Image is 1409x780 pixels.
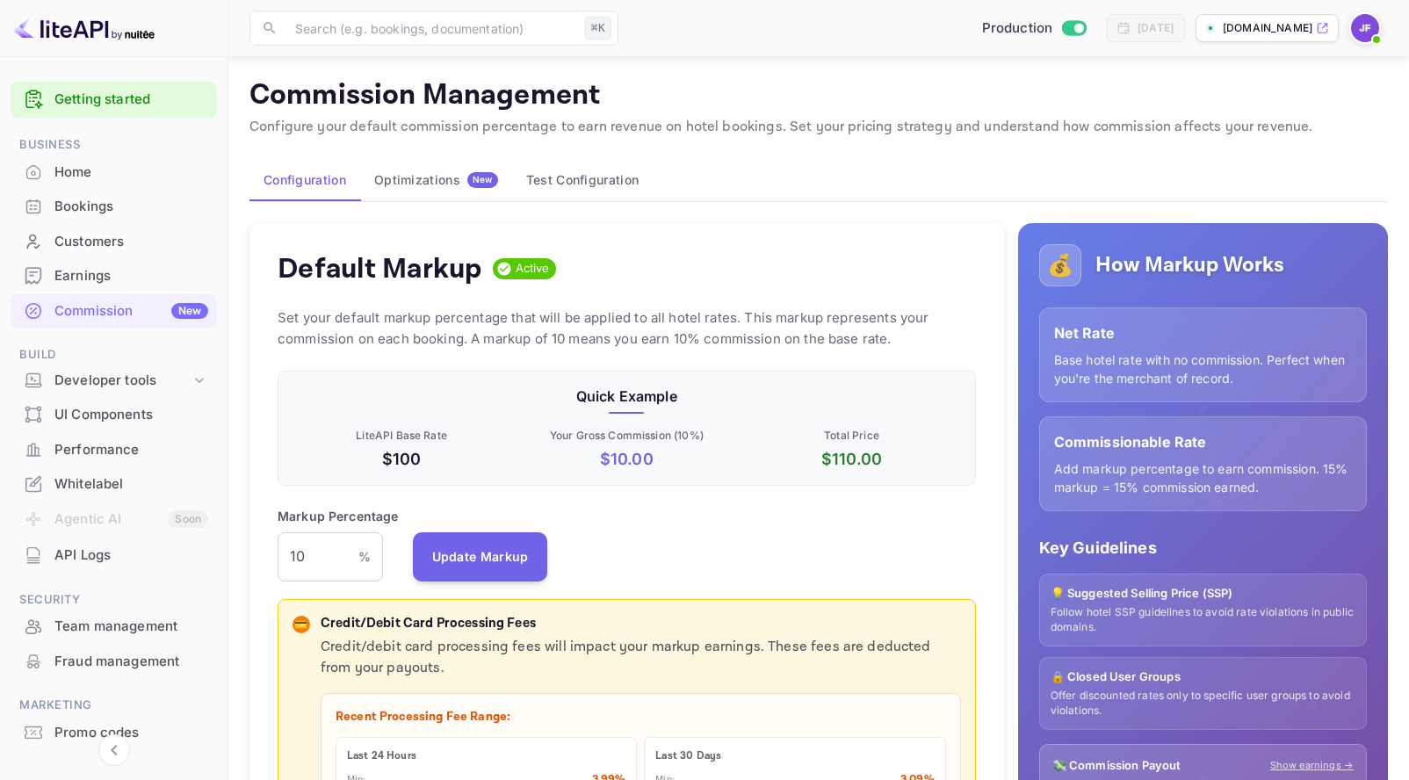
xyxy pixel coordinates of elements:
[358,547,371,566] p: %
[1051,668,1355,686] p: 🔒 Closed User Groups
[1054,431,1352,452] p: Commissionable Rate
[54,197,208,217] div: Bookings
[54,617,208,637] div: Team management
[249,117,1388,138] p: Configure your default commission percentage to earn revenue on hotel bookings. Set your pricing ...
[278,307,976,350] p: Set your default markup percentage that will be applied to all hotel rates. This markup represent...
[278,251,482,286] h4: Default Markup
[54,652,208,672] div: Fraud management
[1223,20,1312,36] p: [DOMAIN_NAME]
[11,135,217,155] span: Business
[54,723,208,743] div: Promo codes
[1351,14,1379,42] img: Jenny Frimer
[655,748,934,764] p: Last 30 Days
[249,159,360,201] button: Configuration
[1054,459,1352,496] p: Add markup percentage to earn commission. 15% markup = 15% commission earned.
[1039,536,1367,560] p: Key Guidelines
[11,467,217,500] a: Whitelabel
[285,11,578,46] input: Search (e.g. bookings, documentation)
[1270,758,1354,773] a: Show earnings →
[11,716,217,750] div: Promo codes
[517,428,735,444] p: Your Gross Commission ( 10 %)
[1054,322,1352,343] p: Net Rate
[293,447,510,471] p: $100
[11,225,217,259] div: Customers
[54,474,208,495] div: Whitelabel
[467,174,498,185] span: New
[11,155,217,188] a: Home
[11,190,217,222] a: Bookings
[742,428,960,444] p: Total Price
[1051,605,1355,635] p: Follow hotel SSP guidelines to avoid rate violations in public domains.
[54,405,208,425] div: UI Components
[11,610,217,644] div: Team management
[321,614,961,634] p: Credit/Debit Card Processing Fees
[11,259,217,292] a: Earnings
[11,294,217,329] div: CommissionNew
[336,708,946,726] p: Recent Processing Fee Range:
[11,433,217,466] a: Performance
[11,398,217,432] div: UI Components
[54,301,208,321] div: Commission
[98,734,130,766] button: Collapse navigation
[982,18,1053,39] span: Production
[1051,689,1355,719] p: Offer discounted rates only to specific user groups to avoid violations.
[11,645,217,679] div: Fraud management
[11,259,217,293] div: Earnings
[742,447,960,471] p: $ 110.00
[11,716,217,748] a: Promo codes
[1054,350,1352,387] p: Base hotel rate with no commission. Perfect when you're the merchant of record.
[11,610,217,642] a: Team management
[11,155,217,190] div: Home
[278,532,358,581] input: 0
[11,398,217,430] a: UI Components
[278,507,399,525] p: Markup Percentage
[1052,757,1181,775] p: 💸 Commission Payout
[975,18,1094,39] div: Switch to Sandbox mode
[1095,251,1284,279] h5: How Markup Works
[54,162,208,183] div: Home
[171,303,208,319] div: New
[413,532,548,581] button: Update Markup
[512,159,653,201] button: Test Configuration
[517,447,735,471] p: $ 10.00
[509,260,557,278] span: Active
[11,433,217,467] div: Performance
[1047,249,1073,281] p: 💰
[293,386,961,407] p: Quick Example
[321,637,961,679] p: Credit/debit card processing fees will impact your markup earnings. These fees are deducted from ...
[347,748,625,764] p: Last 24 Hours
[11,645,217,677] a: Fraud management
[54,90,208,110] a: Getting started
[54,545,208,566] div: API Logs
[1051,585,1355,603] p: 💡 Suggested Selling Price (SSP)
[585,17,611,40] div: ⌘K
[11,538,217,571] a: API Logs
[11,696,217,715] span: Marketing
[54,266,208,286] div: Earnings
[54,232,208,252] div: Customers
[11,467,217,502] div: Whitelabel
[11,190,217,224] div: Bookings
[54,440,208,460] div: Performance
[249,78,1388,113] p: Commission Management
[11,82,217,118] div: Getting started
[11,538,217,573] div: API Logs
[11,590,217,610] span: Security
[1138,20,1174,36] div: [DATE]
[293,428,510,444] p: LiteAPI Base Rate
[54,371,191,391] div: Developer tools
[11,294,217,327] a: CommissionNew
[14,14,155,42] img: LiteAPI logo
[11,225,217,257] a: Customers
[374,172,498,188] div: Optimizations
[11,365,217,396] div: Developer tools
[294,617,307,632] p: 💳
[11,345,217,365] span: Build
